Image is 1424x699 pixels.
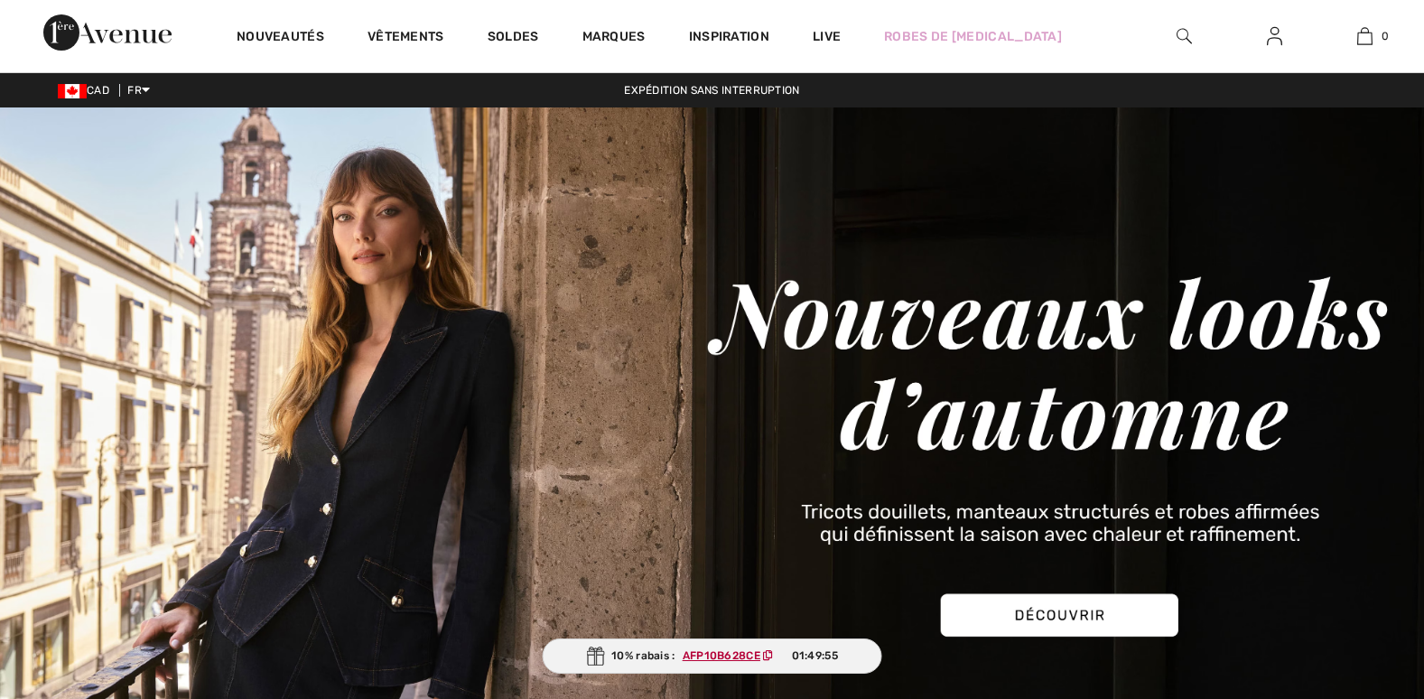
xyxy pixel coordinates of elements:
img: Mes infos [1267,25,1282,47]
a: Live [813,27,841,46]
img: Canadian Dollar [58,84,87,98]
a: Vêtements [368,29,444,48]
a: 0 [1320,25,1409,47]
span: 01:49:55 [792,648,838,664]
a: Nouveautés [237,29,324,48]
span: 0 [1382,28,1389,44]
span: CAD [58,84,116,97]
div: 10% rabais : [542,638,882,674]
img: 1ère Avenue [43,14,172,51]
ins: AFP10B628CE [683,649,760,662]
a: Se connecter [1252,25,1297,48]
img: Gift.svg [586,647,604,666]
span: FR [127,84,150,97]
img: recherche [1177,25,1192,47]
a: Marques [582,29,646,48]
span: Inspiration [689,29,769,48]
img: Mon panier [1357,25,1373,47]
a: Soldes [488,29,539,48]
a: Robes de [MEDICAL_DATA] [884,27,1062,46]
